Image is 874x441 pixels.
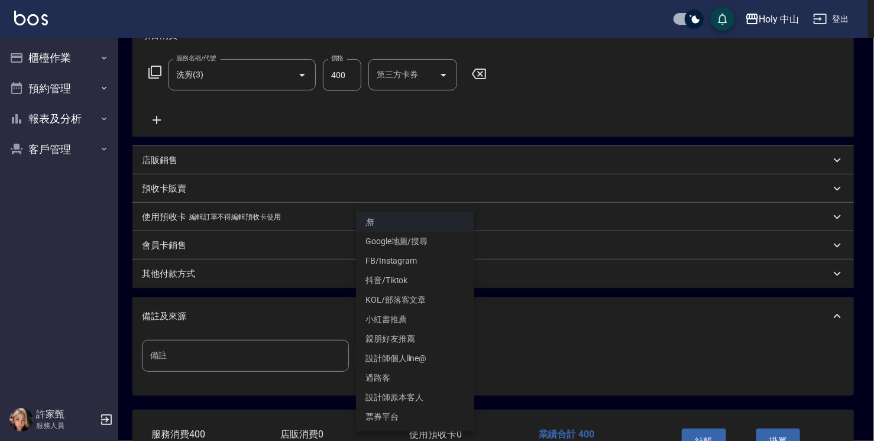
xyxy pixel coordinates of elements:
li: 過路客 [356,368,474,388]
em: 無 [365,216,374,228]
li: Google地圖/搜尋 [356,232,474,251]
li: 票券平台 [356,407,474,427]
li: KOL/部落客文章 [356,290,474,310]
li: FB/Instagram [356,251,474,271]
li: 設計師原本客人 [356,388,474,407]
li: 抖音/Tiktok [356,271,474,290]
li: 小紅書推薦 [356,310,474,329]
li: 設計師個人line@ [356,349,474,368]
li: 親朋好友推薦 [356,329,474,349]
